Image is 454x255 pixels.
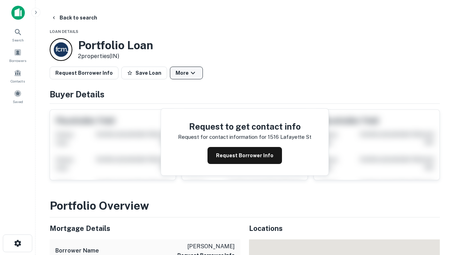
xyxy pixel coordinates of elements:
img: capitalize-icon.png [11,6,25,20]
h4: Buyer Details [50,88,440,101]
h3: Portfolio Overview [50,197,440,214]
p: 2 properties (IN) [78,52,153,61]
button: Back to search [48,11,100,24]
button: Request Borrower Info [207,147,282,164]
h4: Request to get contact info [178,120,311,133]
p: Request for contact information for [178,133,266,141]
a: Contacts [2,66,33,85]
span: Search [12,37,24,43]
h6: Borrower Name [55,246,99,255]
button: Request Borrower Info [50,67,118,79]
a: Borrowers [2,46,33,65]
h5: Mortgage Details [50,223,240,234]
span: Borrowers [9,58,26,63]
span: Loan Details [50,29,78,34]
button: Save Loan [121,67,167,79]
h3: Portfolio Loan [78,39,153,52]
iframe: Chat Widget [419,176,454,210]
h5: Locations [249,223,440,234]
span: Saved [13,99,23,104]
p: 1516 lafayette st [268,133,311,141]
span: Contacts [11,78,25,84]
button: More [170,67,203,79]
a: Saved [2,87,33,106]
p: [PERSON_NAME] [177,242,235,251]
a: Search [2,25,33,44]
